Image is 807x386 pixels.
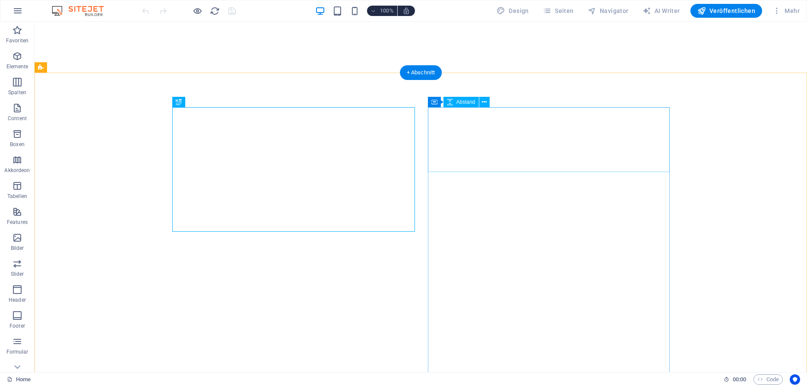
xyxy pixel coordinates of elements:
[209,6,220,16] button: reload
[367,6,398,16] button: 100%
[456,99,475,105] span: Abstand
[8,115,27,122] p: Content
[539,4,577,18] button: Seiten
[753,374,783,385] button: Code
[11,245,24,252] p: Bilder
[639,4,684,18] button: AI Writer
[733,374,746,385] span: 00 00
[11,271,24,278] p: Slider
[739,376,740,383] span: :
[493,4,532,18] button: Design
[6,63,28,70] p: Elemente
[210,6,220,16] i: Seite neu laden
[690,4,762,18] button: Veröffentlichen
[6,348,28,355] p: Formular
[584,4,632,18] button: Navigator
[6,37,28,44] p: Favoriten
[402,7,410,15] i: Bei Größenänderung Zoomstufe automatisch an das gewählte Gerät anpassen.
[642,6,680,15] span: AI Writer
[400,65,442,80] div: + Abschnitt
[772,6,800,15] span: Mehr
[697,6,755,15] span: Veröffentlichen
[769,4,803,18] button: Mehr
[4,167,30,174] p: Akkordeon
[757,374,779,385] span: Code
[7,193,27,200] p: Tabellen
[493,4,532,18] div: Design (Strg+Alt+Y)
[7,219,28,226] p: Features
[7,374,31,385] a: Klick, um Auswahl aufzuheben. Doppelklick öffnet Seitenverwaltung
[8,89,26,96] p: Spalten
[543,6,574,15] span: Seiten
[192,6,203,16] button: Klicke hier, um den Vorschau-Modus zu verlassen
[9,322,25,329] p: Footer
[790,374,800,385] button: Usercentrics
[380,6,394,16] h6: 100%
[9,297,26,303] p: Header
[50,6,114,16] img: Editor Logo
[497,6,529,15] span: Design
[588,6,629,15] span: Navigator
[724,374,747,385] h6: Session-Zeit
[10,141,25,148] p: Boxen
